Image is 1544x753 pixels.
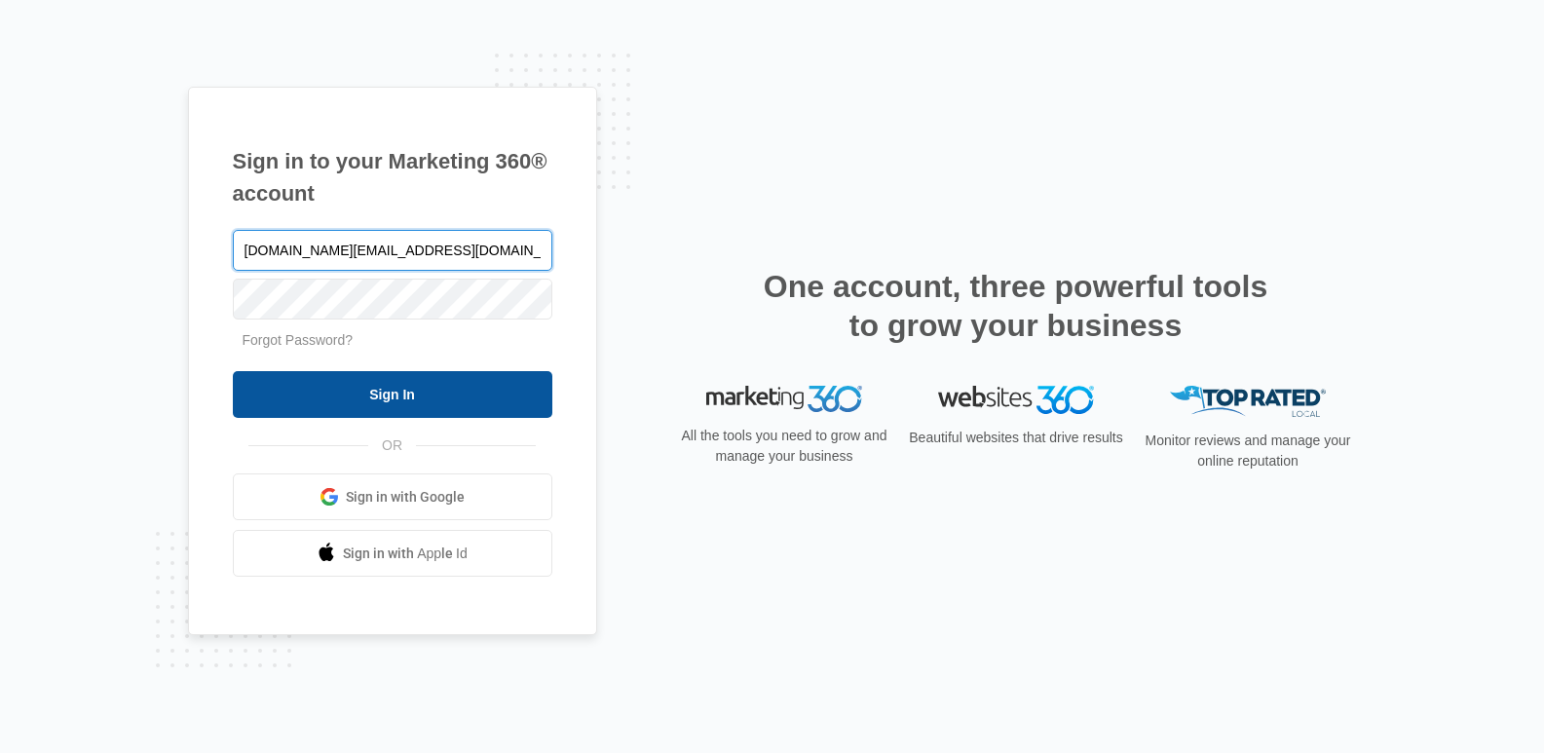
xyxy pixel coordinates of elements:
a: Sign in with Google [233,473,552,520]
img: Marketing 360 [706,386,862,413]
a: Sign in with Apple Id [233,530,552,577]
span: Sign in with Google [346,487,465,508]
span: Sign in with Apple Id [343,544,468,564]
img: Websites 360 [938,386,1094,414]
h2: One account, three powerful tools to grow your business [758,267,1274,345]
span: OR [368,435,416,456]
a: Forgot Password? [243,332,354,348]
p: Beautiful websites that drive results [907,429,1125,449]
p: Monitor reviews and manage your online reputation [1139,432,1357,472]
input: Sign In [233,371,552,418]
h1: Sign in to your Marketing 360® account [233,145,552,209]
p: All the tools you need to grow and manage your business [675,427,893,468]
img: Top Rated Local [1170,386,1326,418]
input: Email [233,230,552,271]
